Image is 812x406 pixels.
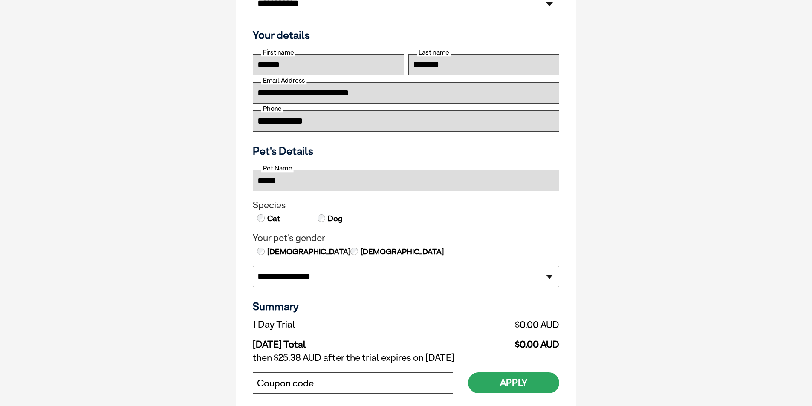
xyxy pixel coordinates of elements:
label: Email Address [261,77,306,84]
label: Last name [417,49,451,56]
h3: Pet's Details [249,144,563,157]
label: Phone [261,105,283,112]
button: Apply [468,372,559,393]
legend: Your pet's gender [253,233,559,244]
td: $0.00 AUD [419,317,559,332]
td: [DATE] Total [253,332,419,350]
td: then $25.38 AUD after the trial expires on [DATE] [253,350,559,366]
h3: Your details [253,29,559,41]
label: First name [261,49,295,56]
h3: Summary [253,300,559,313]
label: Coupon code [257,378,314,389]
td: $0.00 AUD [419,332,559,350]
legend: Species [253,200,559,211]
td: 1 Day Trial [253,317,419,332]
